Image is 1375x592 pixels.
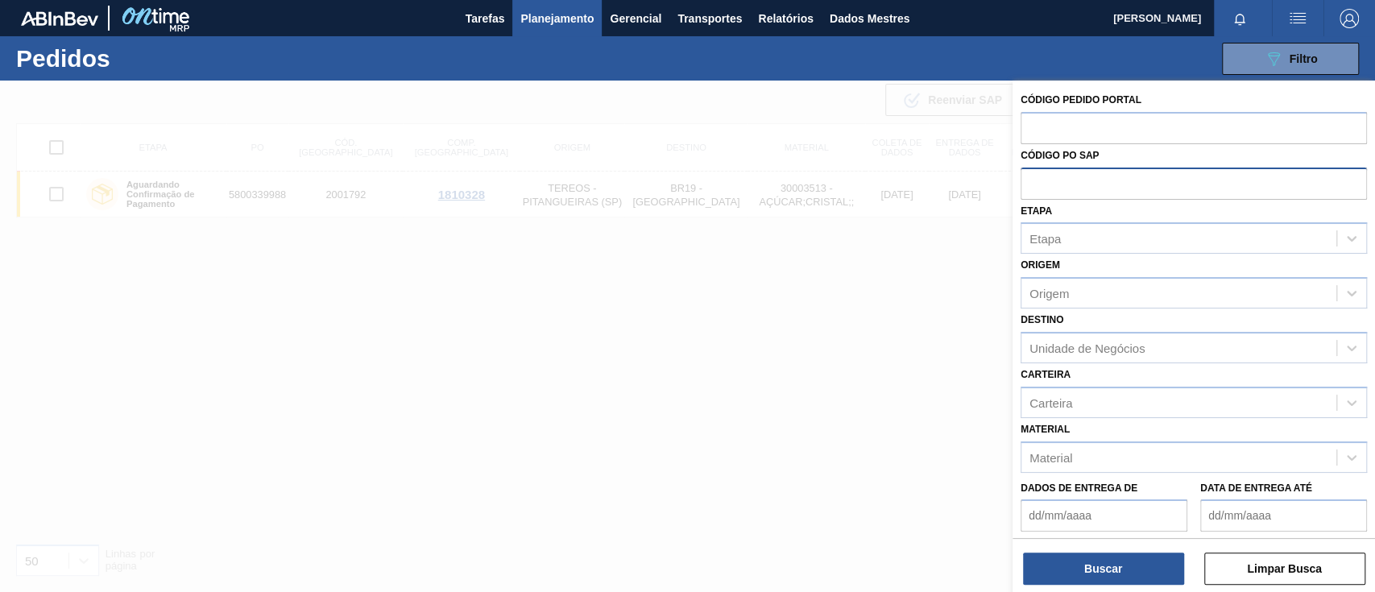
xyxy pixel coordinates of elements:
[1288,9,1307,28] img: ações do usuário
[677,12,742,25] font: Transportes
[1029,395,1072,409] font: Carteira
[21,11,98,26] img: TNhmsLtSVTkK8tSr43FrP2fwEKptu5GPRR3wAAAABJRU5ErkJggg==
[1021,424,1070,435] font: Material
[520,12,594,25] font: Planejamento
[1200,499,1367,532] input: dd/mm/aaaa
[1214,7,1265,30] button: Notificações
[1021,499,1187,532] input: dd/mm/aaaa
[1029,450,1072,464] font: Material
[1021,259,1060,271] font: Origem
[830,12,910,25] font: Dados Mestres
[610,12,661,25] font: Gerencial
[1029,341,1145,354] font: Unidade de Negócios
[1113,12,1201,24] font: [PERSON_NAME]
[1340,9,1359,28] img: Sair
[1290,52,1318,65] font: Filtro
[16,45,110,72] font: Pedidos
[466,12,505,25] font: Tarefas
[1021,369,1071,380] font: Carteira
[1021,94,1141,106] font: Código Pedido Portal
[1029,287,1069,300] font: Origem
[1021,205,1052,217] font: Etapa
[1021,482,1137,494] font: Dados de Entrega de
[1021,314,1063,325] font: Destino
[1222,43,1359,75] button: Filtro
[758,12,813,25] font: Relatórios
[1200,482,1312,494] font: Data de Entrega até
[1029,232,1061,246] font: Etapa
[1021,150,1099,161] font: Código PO SAP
